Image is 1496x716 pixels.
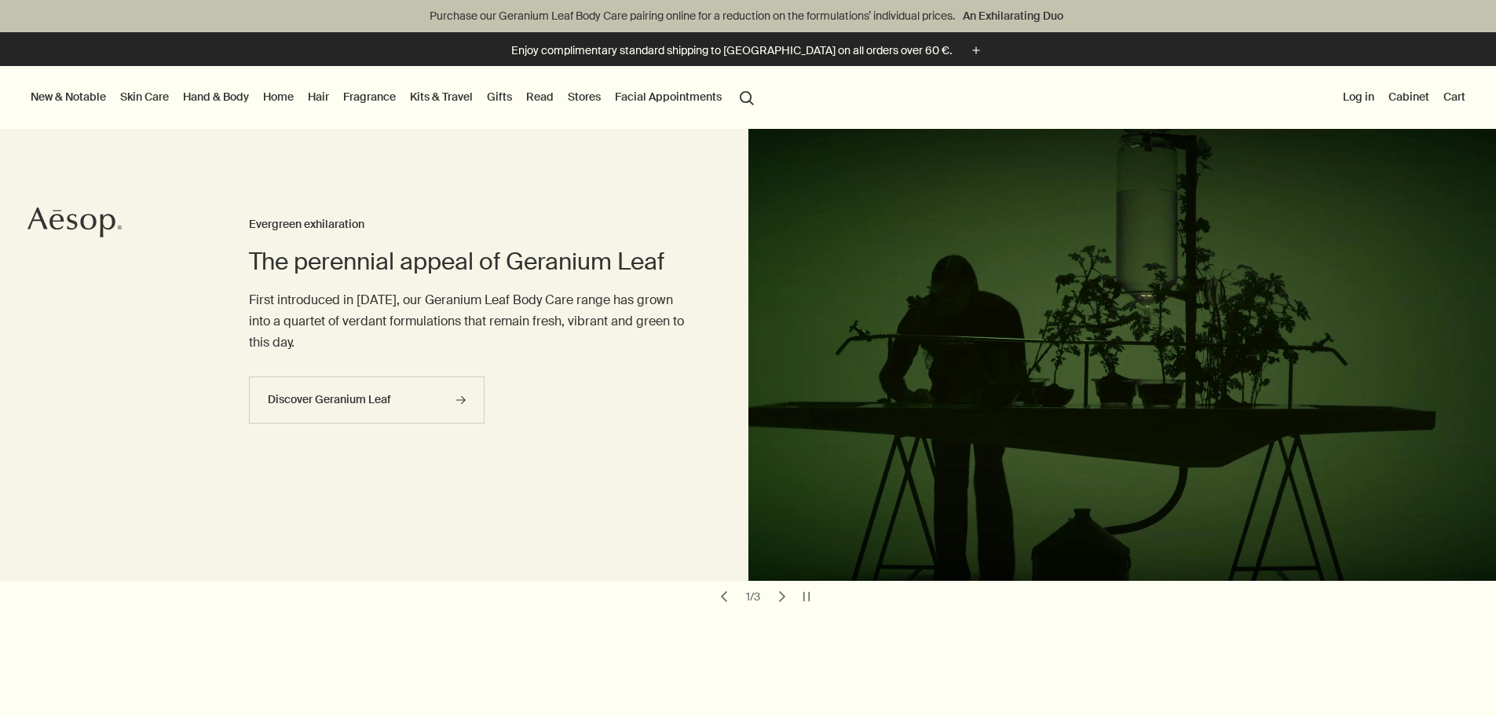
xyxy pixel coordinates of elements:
[612,86,725,107] a: Facial Appointments
[117,86,172,107] a: Skin Care
[16,8,1480,24] p: Purchase our Geranium Leaf Body Care pairing online for a reduction on the formulations’ individu...
[1440,86,1469,107] button: Cart
[27,66,761,129] nav: primary
[484,86,515,107] a: Gifts
[1340,66,1469,129] nav: supplementary
[180,86,252,107] a: Hand & Body
[27,207,122,238] svg: Aesop
[796,586,817,608] button: pause
[260,86,297,107] a: Home
[407,86,476,107] a: Kits & Travel
[511,42,952,59] p: Enjoy complimentary standard shipping to [GEOGRAPHIC_DATA] on all orders over 60 €.
[523,86,557,107] a: Read
[1385,86,1432,107] a: Cabinet
[733,82,761,112] button: Open search
[741,589,765,604] div: 1 / 3
[27,86,109,107] button: New & Notable
[511,42,985,60] button: Enjoy complimentary standard shipping to [GEOGRAPHIC_DATA] on all orders over 60 €.
[27,207,122,242] a: Aesop
[713,586,735,608] button: previous slide
[249,215,685,234] h3: Evergreen exhilaration
[771,586,793,608] button: next slide
[960,7,1066,24] a: An Exhilarating Duo
[249,376,485,424] a: Discover Geranium Leaf
[565,86,604,107] button: Stores
[1340,86,1377,107] button: Log in
[340,86,399,107] a: Fragrance
[249,289,685,354] p: First introduced in [DATE], our Geranium Leaf Body Care range has grown into a quartet of verdant...
[305,86,332,107] a: Hair
[249,246,685,277] h2: The perennial appeal of Geranium Leaf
